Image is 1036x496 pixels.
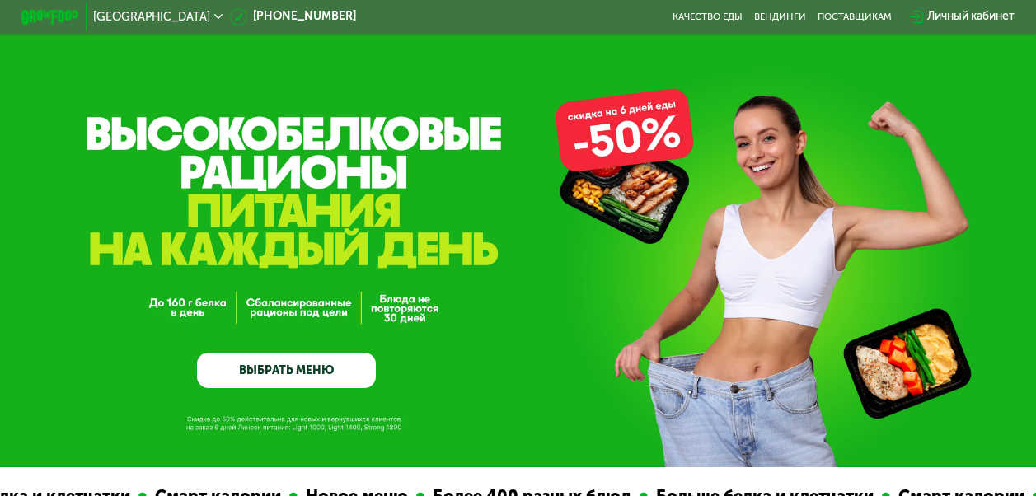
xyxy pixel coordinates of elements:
span: [GEOGRAPHIC_DATA] [93,12,210,23]
a: Вендинги [754,12,806,23]
a: Качество еды [673,12,743,23]
div: Личный кабинет [927,8,1015,26]
a: [PHONE_NUMBER] [230,8,356,26]
a: ВЫБРАТЬ МЕНЮ [197,353,376,389]
div: поставщикам [818,12,892,23]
